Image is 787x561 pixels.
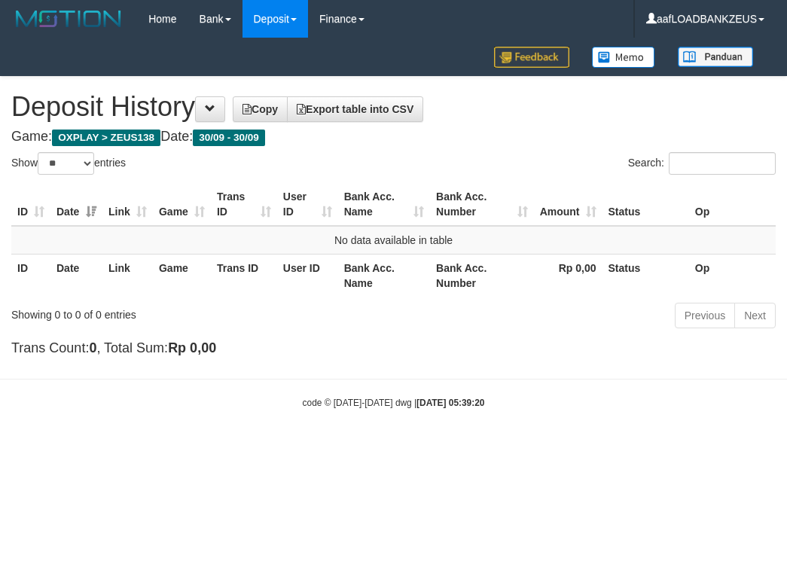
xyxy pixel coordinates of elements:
[559,262,596,274] strong: Rp 0,00
[153,254,211,297] th: Game
[11,92,776,122] h1: Deposit History
[193,130,265,146] span: 30/09 - 30/09
[233,96,288,122] a: Copy
[277,183,338,226] th: User ID: activate to sort column ascending
[11,226,776,255] td: No data available in table
[338,254,430,297] th: Bank Acc. Name
[689,254,776,297] th: Op
[153,183,211,226] th: Game: activate to sort column ascending
[11,152,126,175] label: Show entries
[675,303,735,328] a: Previous
[243,103,278,115] span: Copy
[211,183,277,226] th: Trans ID: activate to sort column ascending
[11,254,50,297] th: ID
[534,183,602,226] th: Amount: activate to sort column ascending
[168,340,216,355] strong: Rp 0,00
[11,341,776,356] h4: Trans Count: , Total Sum:
[11,8,126,30] img: MOTION_logo.png
[50,183,102,226] th: Date: activate to sort column ascending
[89,340,96,355] strong: 0
[50,254,102,297] th: Date
[11,130,776,145] h4: Game: Date:
[211,254,277,297] th: Trans ID
[102,183,153,226] th: Link: activate to sort column ascending
[602,254,689,297] th: Status
[592,47,655,68] img: Button%20Memo.svg
[11,183,50,226] th: ID: activate to sort column ascending
[430,254,533,297] th: Bank Acc. Number
[52,130,160,146] span: OXPLAY > ZEUS138
[303,398,485,408] small: code © [DATE]-[DATE] dwg |
[11,301,316,322] div: Showing 0 to 0 of 0 entries
[628,152,776,175] label: Search:
[338,183,430,226] th: Bank Acc. Name: activate to sort column ascending
[38,152,94,175] select: Showentries
[287,96,423,122] a: Export table into CSV
[602,183,689,226] th: Status
[277,254,338,297] th: User ID
[102,254,153,297] th: Link
[689,183,776,226] th: Op
[430,183,533,226] th: Bank Acc. Number: activate to sort column ascending
[669,152,776,175] input: Search:
[416,398,484,408] strong: [DATE] 05:39:20
[494,47,569,68] img: Feedback.jpg
[734,303,776,328] a: Next
[297,103,413,115] span: Export table into CSV
[678,47,753,67] img: panduan.png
